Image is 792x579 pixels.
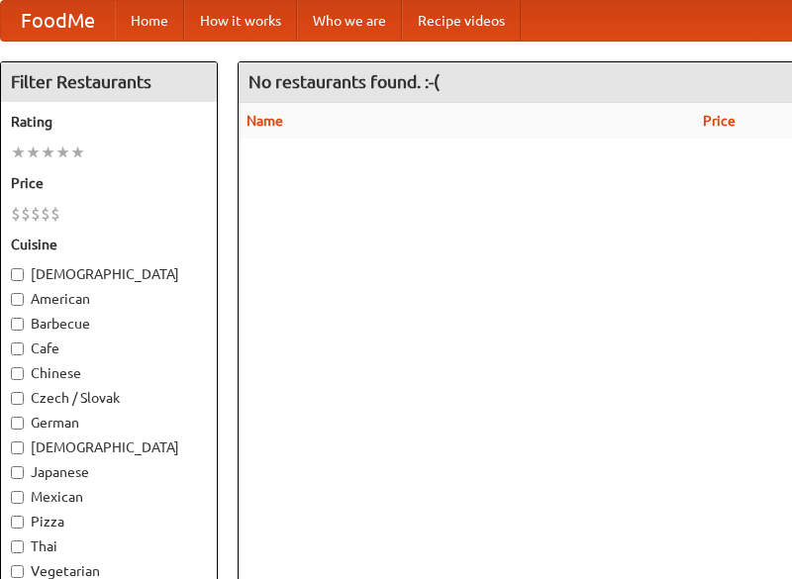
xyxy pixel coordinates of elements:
label: [DEMOGRAPHIC_DATA] [11,264,207,284]
label: Thai [11,536,207,556]
input: Czech / Slovak [11,392,24,405]
label: [DEMOGRAPHIC_DATA] [11,437,207,457]
a: Name [247,113,283,129]
label: Barbecue [11,314,207,334]
ng-pluralize: No restaurants found. :-( [248,72,440,91]
li: $ [50,203,60,225]
input: Cafe [11,342,24,355]
input: [DEMOGRAPHIC_DATA] [11,268,24,281]
input: [DEMOGRAPHIC_DATA] [11,441,24,454]
a: How it works [184,1,297,41]
input: Pizza [11,516,24,529]
input: Japanese [11,466,24,479]
label: Chinese [11,363,207,383]
a: FoodMe [1,1,115,41]
h5: Price [11,173,207,193]
label: American [11,289,207,309]
label: Pizza [11,512,207,531]
label: German [11,413,207,433]
li: ★ [41,142,55,163]
li: $ [31,203,41,225]
label: Mexican [11,487,207,507]
li: ★ [26,142,41,163]
h4: Filter Restaurants [1,62,217,102]
h5: Cuisine [11,235,207,254]
a: Who we are [297,1,402,41]
label: Czech / Slovak [11,388,207,408]
a: Recipe videos [402,1,521,41]
a: Price [703,113,736,129]
input: American [11,293,24,306]
label: Cafe [11,338,207,358]
a: Home [115,1,184,41]
input: Thai [11,540,24,553]
li: ★ [11,142,26,163]
li: ★ [55,142,70,163]
input: Mexican [11,491,24,504]
h5: Rating [11,112,207,132]
input: Chinese [11,367,24,380]
input: German [11,417,24,430]
li: $ [21,203,31,225]
input: Barbecue [11,318,24,331]
li: $ [41,203,50,225]
li: ★ [70,142,85,163]
input: Vegetarian [11,565,24,578]
label: Japanese [11,462,207,482]
li: $ [11,203,21,225]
